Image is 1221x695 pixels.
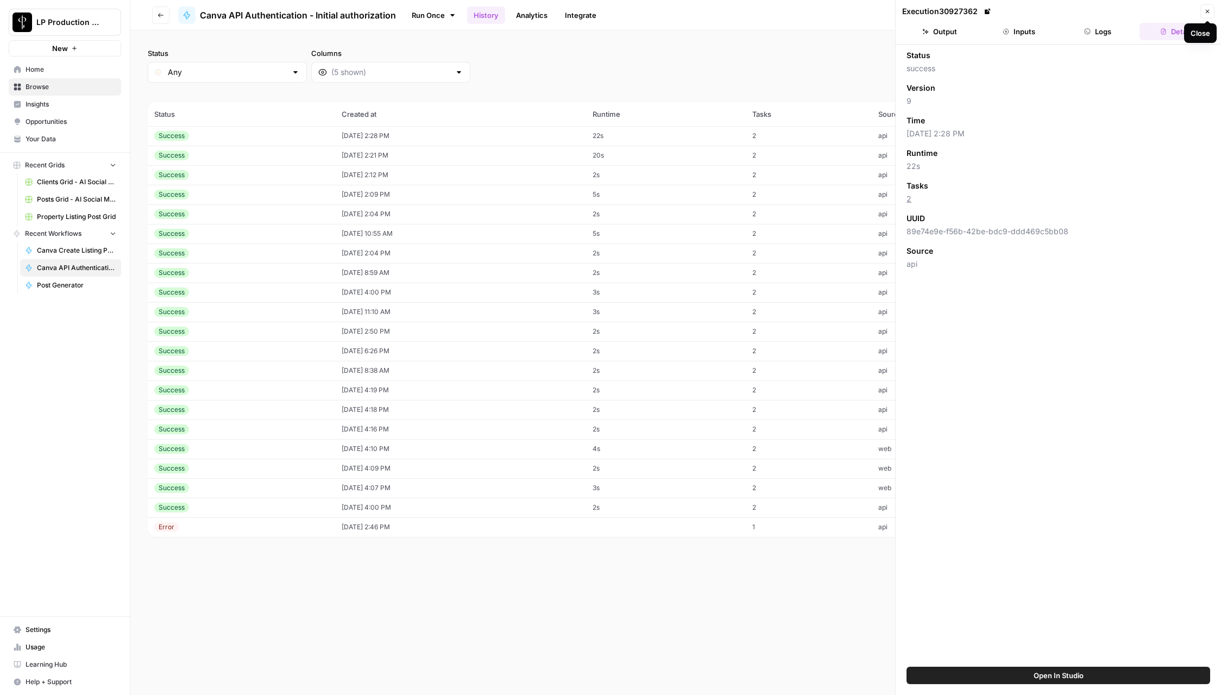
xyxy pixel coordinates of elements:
td: web [872,459,1018,478]
span: api [907,259,1210,270]
span: Runtime [907,148,937,159]
td: [DATE] 4:16 PM [335,419,586,439]
td: [DATE] 4:00 PM [335,283,586,302]
span: Your Data [26,134,116,144]
span: Canva API Authentication - Initial authorization [37,263,116,273]
td: 2 [746,283,871,302]
span: Status [907,50,930,61]
span: Help + Support [26,677,116,687]
td: api [872,419,1018,439]
a: Posts Grid - AI Social Media [20,191,121,208]
button: Output [902,23,977,40]
td: 2 [746,126,871,146]
div: Success [154,464,189,473]
td: 2s [586,322,746,341]
td: 2 [746,263,871,283]
td: 2s [586,361,746,380]
a: Opportunities [9,113,121,130]
div: Success [154,131,189,141]
div: Error [154,522,179,532]
td: api [872,283,1018,302]
td: 3s [586,478,746,498]
span: Post Generator [37,280,116,290]
td: 2 [746,478,871,498]
div: Success [154,209,189,219]
span: 89e74e9e-f56b-42be-bdc9-ddd469c5bb08 [907,226,1210,237]
td: [DATE] 8:59 AM [335,263,586,283]
a: 2 [907,194,911,203]
td: 2 [746,322,871,341]
div: Success [154,366,189,375]
td: 2 [746,498,871,517]
td: [DATE] 2:28 PM [335,126,586,146]
td: 22s [586,126,746,146]
div: Success [154,483,189,493]
span: Recent Workflows [25,229,81,239]
td: 2s [586,400,746,419]
span: Recent Grids [25,160,65,170]
a: Integrate [558,7,603,24]
span: Version [907,83,935,93]
td: api [872,322,1018,341]
td: api [872,498,1018,517]
td: api [872,204,1018,224]
th: Runtime [586,102,746,126]
span: success [907,63,1210,74]
td: [DATE] 2:46 PM [335,517,586,537]
td: 5s [586,185,746,204]
td: [DATE] 2:04 PM [335,204,586,224]
a: Clients Grid - AI Social Media [20,173,121,191]
td: 2 [746,204,871,224]
td: api [872,224,1018,243]
td: 2 [746,146,871,165]
a: Canva Create Listing Posts (human review to pick properties) [20,242,121,259]
div: Success [154,170,189,180]
td: api [872,400,1018,419]
td: 2 [746,361,871,380]
a: Analytics [509,7,554,24]
td: api [872,146,1018,165]
td: 2s [586,341,746,361]
td: api [872,380,1018,400]
label: Columns [311,48,470,59]
td: [DATE] 4:09 PM [335,459,586,478]
td: 2 [746,439,871,459]
a: Run Once [405,6,463,24]
td: [DATE] 6:26 PM [335,341,586,361]
td: [DATE] 11:10 AM [335,302,586,322]
td: 3s [586,302,746,322]
td: api [872,185,1018,204]
a: Usage [9,638,121,656]
span: Settings [26,625,116,635]
td: 2 [746,459,871,478]
span: Home [26,65,116,74]
div: Success [154,268,189,278]
td: api [872,165,1018,185]
td: 2 [746,419,871,439]
td: [DATE] 4:07 PM [335,478,586,498]
span: Insights [26,99,116,109]
td: 2 [746,185,871,204]
td: web [872,478,1018,498]
th: Source [872,102,1018,126]
td: web [872,439,1018,459]
td: 5s [586,224,746,243]
div: Success [154,151,189,160]
span: Clients Grid - AI Social Media [37,177,116,187]
button: Workspace: LP Production Workloads [9,9,121,36]
button: Logs [1061,23,1136,40]
label: Status [148,48,307,59]
th: Status [148,102,335,126]
a: Canva API Authentication - Initial authorization [20,259,121,277]
a: Canva API Authentication - Initial authorization [178,7,396,24]
td: 2 [746,165,871,185]
span: Property Listing Post Grid [37,212,116,222]
span: Open In Studio [1034,670,1084,681]
div: Success [154,385,189,395]
span: LP Production Workloads [36,17,102,28]
span: Learning Hub [26,660,116,669]
td: 2 [746,243,871,263]
div: Success [154,190,189,199]
span: Canva Create Listing Posts (human review to pick properties) [37,246,116,255]
button: Help + Support [9,673,121,691]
